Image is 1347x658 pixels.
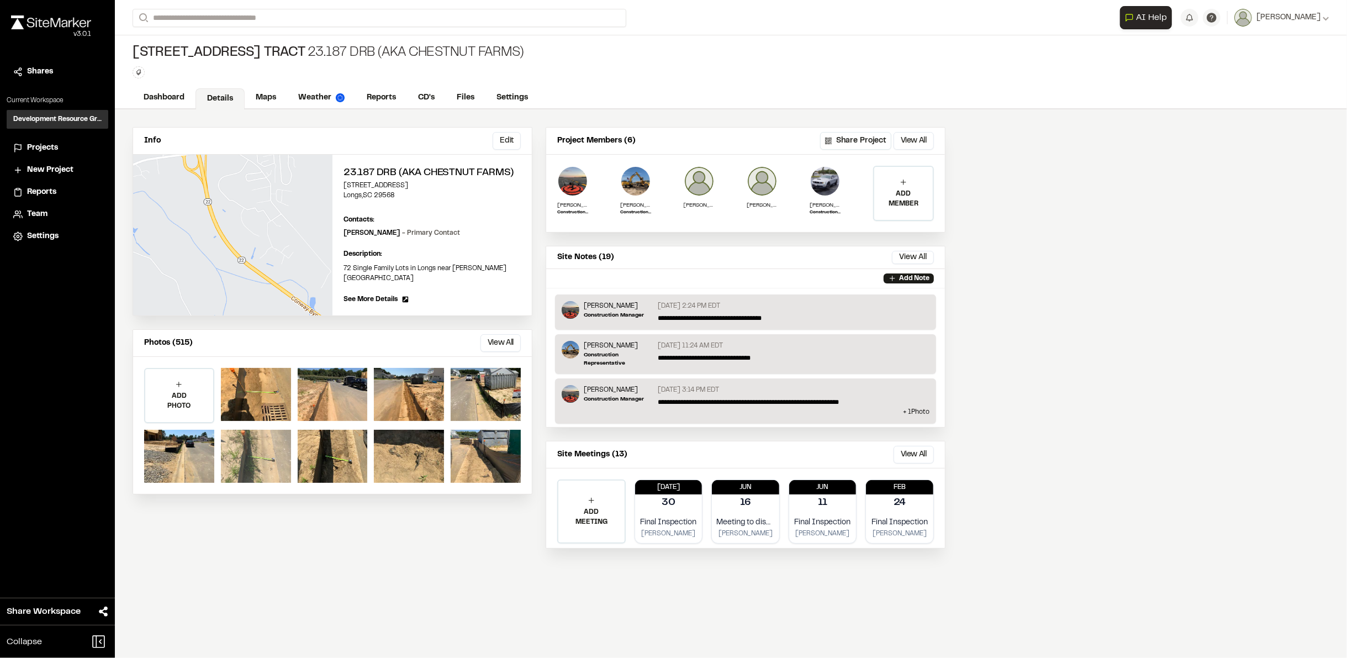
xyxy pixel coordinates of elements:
[27,164,73,176] span: New Project
[558,507,625,527] p: ADD MEETING
[344,181,521,191] p: [STREET_ADDRESS]
[480,334,521,352] button: View All
[892,251,934,264] button: View All
[820,132,891,150] button: Share Project
[336,93,345,102] img: precipai.png
[557,209,588,216] p: Construction Manager
[557,166,588,197] img: Zach Thompson
[562,341,579,359] img: Ross Edwards
[13,230,102,243] a: Settings
[658,341,723,351] p: [DATE] 11:24 AM EDT
[870,529,929,539] p: [PERSON_NAME]
[716,529,775,539] p: [PERSON_NAME]
[658,301,721,311] p: [DATE] 2:24 PM EDT
[144,135,161,147] p: Info
[13,114,102,124] h3: Development Resource Group
[1120,6,1172,29] button: Open AI Assistant
[407,87,446,108] a: CD's
[133,9,152,27] button: Search
[894,496,906,510] p: 24
[27,66,53,78] span: Shares
[13,142,102,154] a: Projects
[145,391,213,411] p: ADD PHOTO
[712,482,779,492] p: Jun
[133,44,305,62] span: [STREET_ADDRESS] Tract
[7,96,108,106] p: Current Workspace
[874,189,933,209] p: ADD MEMBER
[144,337,193,349] p: Photos (515)
[493,132,521,150] button: Edit
[894,446,934,464] button: View All
[7,605,81,618] span: Share Workspace
[684,166,715,197] img: James Parker
[1136,11,1167,24] span: AI Help
[584,395,644,403] p: Construction Manager
[27,186,56,198] span: Reports
[640,529,698,539] p: [PERSON_NAME]
[584,311,644,319] p: Construction Manager
[562,407,929,417] p: + 1 Photo
[133,66,145,78] button: Edit Tags
[684,201,715,209] p: [PERSON_NAME]
[794,517,852,529] p: Final Inspection
[245,87,287,108] a: Maps
[344,191,521,201] p: Longs , SC 29568
[196,88,245,109] a: Details
[810,201,841,209] p: [PERSON_NAME]
[584,341,654,351] p: [PERSON_NAME]
[662,496,675,510] p: 30
[1120,6,1176,29] div: Open AI Assistant
[402,230,460,236] span: - Primary Contact
[747,166,778,197] img: Spencer Harrelson
[716,517,775,529] p: Meeting to discuss stabilization
[446,87,485,108] a: Files
[557,251,614,264] p: Site Notes (19)
[1234,9,1329,27] button: [PERSON_NAME]
[13,208,102,220] a: Team
[11,29,91,39] div: Oh geez...please don't...
[789,482,857,492] p: Jun
[27,208,47,220] span: Team
[899,273,929,283] p: Add Note
[1256,12,1320,24] span: [PERSON_NAME]
[344,264,521,283] p: 72 Single Family Lots in Longs near [PERSON_NAME][GEOGRAPHIC_DATA]
[133,44,524,62] div: 23.187 DRB (aka Chestnut Farms)
[584,385,644,395] p: [PERSON_NAME]
[344,215,374,225] p: Contacts:
[557,201,588,209] p: [PERSON_NAME]
[13,66,102,78] a: Shares
[485,87,539,108] a: Settings
[13,186,102,198] a: Reports
[13,164,102,176] a: New Project
[133,87,196,108] a: Dashboard
[344,228,460,238] p: [PERSON_NAME]
[562,301,579,319] img: Zach Thompson
[740,496,751,510] p: 16
[894,132,934,150] button: View All
[584,351,654,367] p: Construction Representative
[866,482,933,492] p: Feb
[620,209,651,216] p: Construction Representative
[635,482,702,492] p: [DATE]
[810,166,841,197] img: Timothy Clark
[562,385,579,403] img: Zach Thompson
[344,249,521,259] p: Description:
[557,135,636,147] p: Project Members (6)
[557,449,627,461] p: Site Meetings (13)
[27,230,59,243] span: Settings
[344,166,521,181] h2: 23.187 DRB (aka Chestnut Farms)
[870,517,929,529] p: Final Inspection
[584,301,644,311] p: [PERSON_NAME]
[356,87,407,108] a: Reports
[747,201,778,209] p: [PERSON_NAME]
[1234,9,1252,27] img: User
[620,201,651,209] p: [PERSON_NAME]
[7,635,42,649] span: Collapse
[818,496,828,510] p: 11
[344,294,398,304] span: See More Details
[11,15,91,29] img: rebrand.png
[810,209,841,216] p: Construction Representative
[658,385,720,395] p: [DATE] 3:14 PM EDT
[287,87,356,108] a: Weather
[27,142,58,154] span: Projects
